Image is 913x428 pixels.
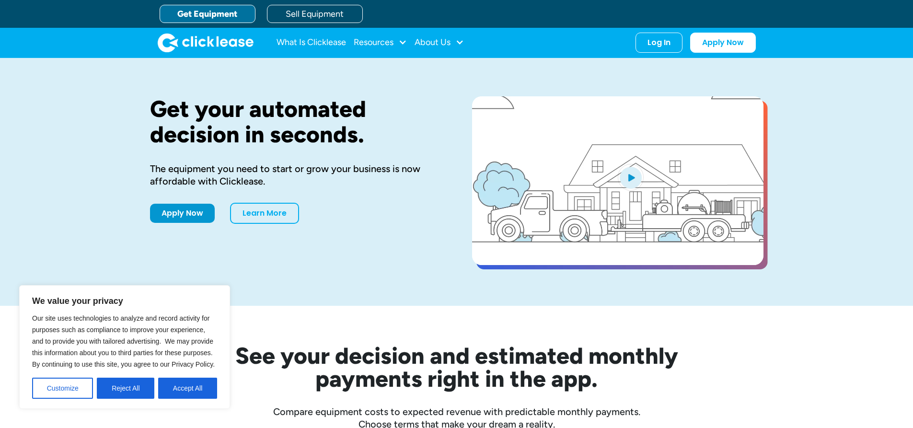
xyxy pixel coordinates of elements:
[19,285,230,409] div: We value your privacy
[472,96,763,265] a: open lightbox
[415,33,464,52] div: About Us
[277,33,346,52] a: What Is Clicklease
[230,203,299,224] a: Learn More
[158,33,254,52] a: home
[647,38,670,47] div: Log In
[618,164,644,191] img: Blue play button logo on a light blue circular background
[267,5,363,23] a: Sell Equipment
[160,5,255,23] a: Get Equipment
[188,344,725,390] h2: See your decision and estimated monthly payments right in the app.
[150,204,215,223] a: Apply Now
[150,96,441,147] h1: Get your automated decision in seconds.
[32,314,215,368] span: Our site uses technologies to analyze and record activity for purposes such as compliance to impr...
[158,378,217,399] button: Accept All
[690,33,756,53] a: Apply Now
[150,162,441,187] div: The equipment you need to start or grow your business is now affordable with Clicklease.
[158,33,254,52] img: Clicklease logo
[354,33,407,52] div: Resources
[97,378,154,399] button: Reject All
[32,295,217,307] p: We value your privacy
[32,378,93,399] button: Customize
